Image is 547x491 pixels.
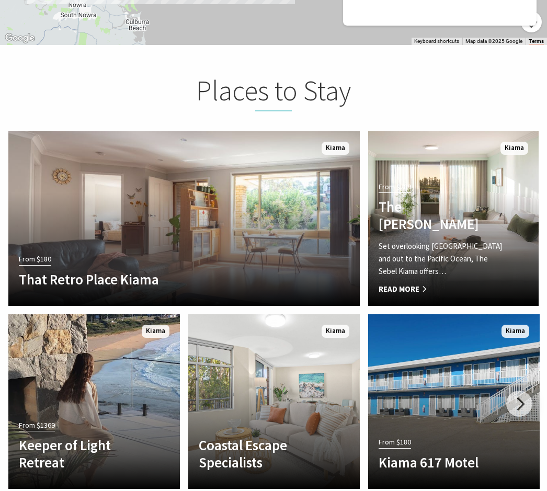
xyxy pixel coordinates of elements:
[379,198,503,232] h4: The [PERSON_NAME]
[379,436,411,448] span: From $180
[8,314,180,489] a: From $1369 Keeper of Light Retreat Kiama
[3,31,37,45] a: Click to see this area on Google Maps
[368,131,539,306] a: From $289 The [PERSON_NAME] Set overlooking [GEOGRAPHIC_DATA] and out to the Pacific Ocean, The S...
[8,131,360,306] a: From $180 That Retro Place Kiama Kiama
[3,31,37,45] img: Google
[465,38,522,44] span: Map data ©2025 Google
[19,419,55,431] span: From $1369
[142,325,169,338] span: Kiama
[502,325,529,338] span: Kiama
[19,271,297,288] h4: That Retro Place Kiama
[379,454,504,471] h4: Kiama 617 Motel
[95,74,451,111] h2: Places to Stay
[500,142,528,155] span: Kiama
[529,38,544,44] a: Terms (opens in new tab)
[199,437,324,471] h4: Coastal Escape Specialists
[379,181,411,193] span: From $289
[19,253,51,265] span: From $180
[322,325,349,338] span: Kiama
[368,314,540,489] a: From $180 Kiama 617 Motel Kiama
[379,240,503,278] p: Set overlooking [GEOGRAPHIC_DATA] and out to the Pacific Ocean, The Sebel Kiama offers…
[188,314,360,489] a: Another Image Used Coastal Escape Specialists Kiama
[379,283,503,295] span: Read More
[414,38,459,45] button: Keyboard shortcuts
[322,142,349,155] span: Kiama
[19,437,144,471] h4: Keeper of Light Retreat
